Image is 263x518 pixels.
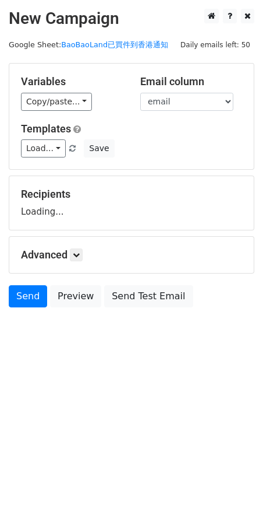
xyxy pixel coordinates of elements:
[140,75,242,88] h5: Email column
[176,40,254,49] a: Daily emails left: 50
[104,285,193,307] a: Send Test Email
[176,38,254,51] span: Daily emails left: 50
[9,9,254,29] h2: New Campaign
[9,40,168,49] small: Google Sheet:
[21,93,92,111] a: Copy/paste...
[9,285,47,307] a: Send
[21,75,123,88] h5: Variables
[21,188,242,218] div: Loading...
[61,40,168,49] a: BaoBaoLand已買件到香港通知
[21,249,242,261] h5: Advanced
[21,123,71,135] a: Templates
[50,285,101,307] a: Preview
[21,188,242,201] h5: Recipients
[21,139,66,157] a: Load...
[84,139,114,157] button: Save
